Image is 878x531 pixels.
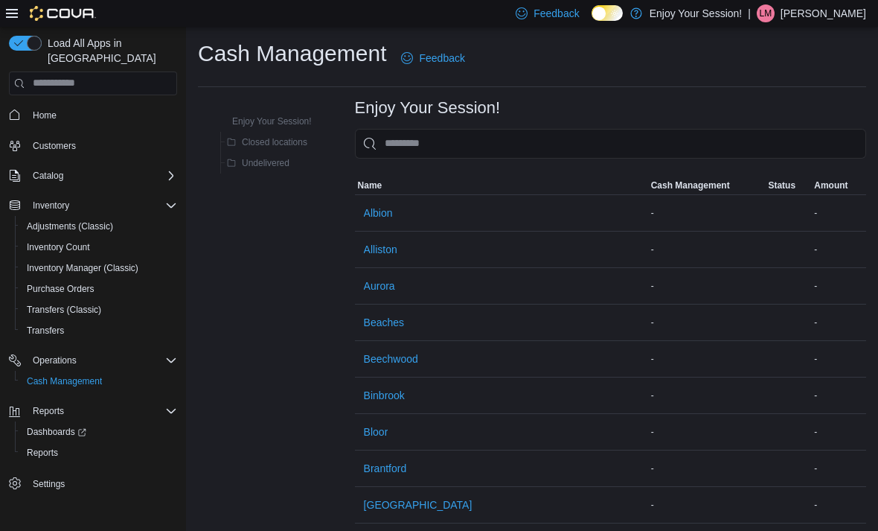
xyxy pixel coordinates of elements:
a: Cash Management [21,372,108,390]
span: Amount [814,179,847,191]
button: Brantford [358,454,413,483]
span: Transfers (Classic) [21,301,177,319]
span: Customers [27,136,177,155]
span: Albion [364,206,393,220]
button: Adjustments (Classic) [15,216,183,237]
div: - [648,350,766,368]
button: Bloor [358,417,394,447]
span: Catalog [33,170,63,182]
span: Cash Management [27,375,102,387]
span: Reports [27,402,177,420]
button: Undelivered [221,154,295,172]
div: - [811,314,866,331]
span: Operations [33,354,77,366]
span: Cash Management [21,372,177,390]
button: Operations [3,350,183,371]
button: Albion [358,198,399,228]
a: Transfers (Classic) [21,301,107,319]
span: Home [33,109,57,121]
span: Transfers (Classic) [27,304,101,316]
div: - [648,423,766,441]
h3: Enjoy Your Session! [355,99,501,117]
div: - [648,204,766,222]
button: Catalog [27,167,69,185]
span: Transfers [27,325,64,337]
div: - [648,277,766,295]
a: Adjustments (Classic) [21,217,119,235]
div: - [648,387,766,404]
button: Cash Management [15,371,183,392]
button: Catalog [3,165,183,186]
img: Cova [30,6,96,21]
span: Dashboards [21,423,177,441]
span: Home [27,106,177,124]
span: Purchase Orders [27,283,94,295]
div: - [811,204,866,222]
span: Adjustments (Classic) [21,217,177,235]
a: Reports [21,444,64,462]
div: - [811,387,866,404]
span: Aurora [364,279,395,293]
span: Beechwood [364,352,418,366]
div: - [811,460,866,477]
button: Closed locations [221,133,313,151]
p: | [748,4,751,22]
button: Cash Management [648,177,766,194]
button: Reports [15,442,183,463]
span: Settings [27,474,177,492]
span: Feedback [419,51,464,66]
div: - [648,496,766,514]
span: Settings [33,478,65,490]
button: [GEOGRAPHIC_DATA] [358,490,478,520]
span: Catalog [27,167,177,185]
span: Transfers [21,322,177,340]
button: Reports [3,401,183,422]
input: Dark Mode [592,5,623,21]
div: - [811,277,866,295]
button: Name [355,177,648,194]
span: Binbrook [364,388,405,403]
a: Transfers [21,322,70,340]
p: Enjoy Your Session! [650,4,743,22]
span: Adjustments (Classic) [27,220,113,232]
button: Enjoy Your Session! [211,112,318,130]
span: Reports [33,405,64,417]
button: Beechwood [358,344,424,374]
a: Dashboards [15,422,183,442]
a: Feedback [395,43,470,73]
span: Inventory Count [21,238,177,256]
button: Binbrook [358,381,411,410]
button: Beaches [358,308,410,337]
button: Reports [27,402,70,420]
a: Inventory Manager (Classic) [21,259,144,277]
span: Dashboards [27,426,86,438]
button: Operations [27,352,83,369]
button: Alliston [358,235,403,264]
input: This is a search bar. As you type, the results lower in the page will automatically filter. [355,129,866,159]
span: Load All Apps in [GEOGRAPHIC_DATA] [42,36,177,66]
span: Alliston [364,242,397,257]
span: [GEOGRAPHIC_DATA] [364,497,472,512]
button: Transfers (Classic) [15,299,183,320]
button: Inventory Manager (Classic) [15,258,183,279]
span: Reports [27,447,58,459]
span: LM [760,4,772,22]
span: Enjoy Your Session! [232,115,312,127]
span: Bloor [364,425,388,439]
button: Amount [811,177,866,194]
span: Inventory Count [27,241,90,253]
a: Purchase Orders [21,280,100,298]
span: Customers [33,140,76,152]
a: Settings [27,475,71,493]
button: Settings [3,472,183,494]
div: - [811,241,866,258]
div: - [811,496,866,514]
span: Brantford [364,461,407,476]
button: Purchase Orders [15,279,183,299]
button: Transfers [15,320,183,341]
a: Inventory Count [21,238,96,256]
span: Beaches [364,315,404,330]
p: [PERSON_NAME] [781,4,866,22]
div: - [648,314,766,331]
